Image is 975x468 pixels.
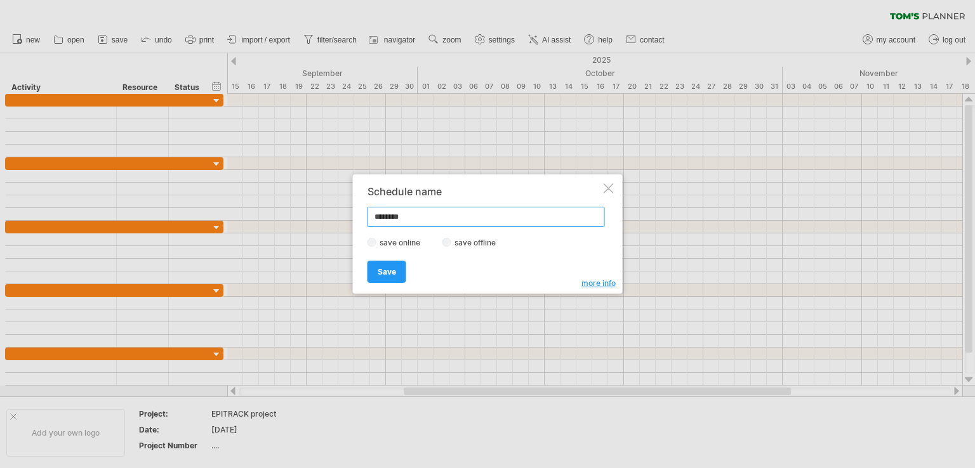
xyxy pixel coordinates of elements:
[368,186,601,197] div: Schedule name
[376,238,431,247] label: save online
[378,267,396,276] span: Save
[368,261,406,283] a: Save
[451,238,507,247] label: save offline
[581,278,616,288] span: more info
